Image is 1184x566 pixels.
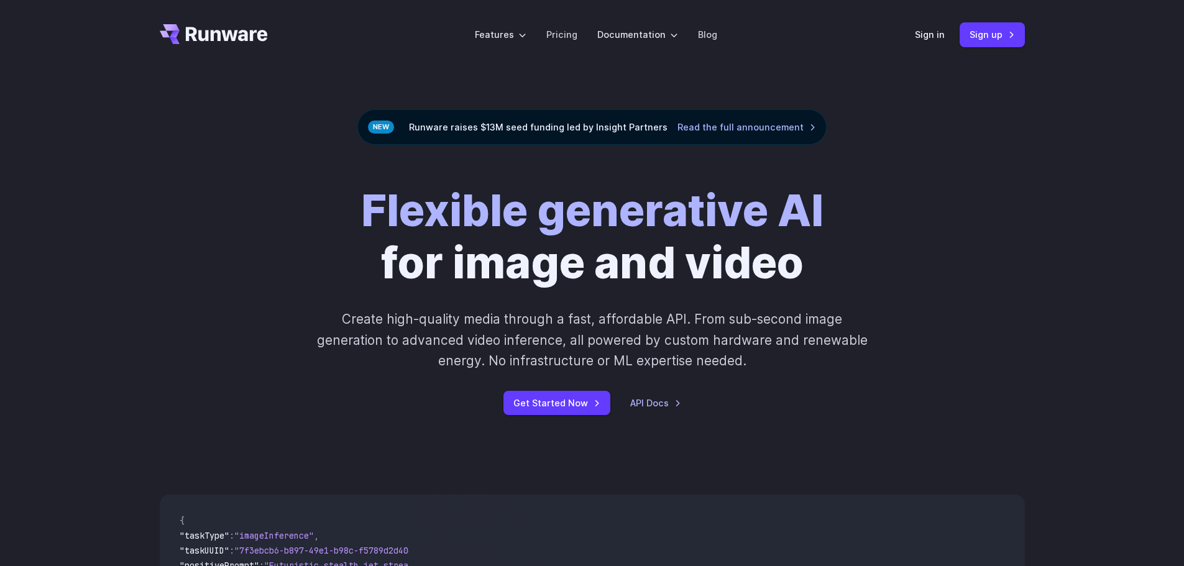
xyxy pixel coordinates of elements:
[630,396,681,410] a: API Docs
[234,530,314,541] span: "imageInference"
[915,27,945,42] a: Sign in
[475,27,526,42] label: Features
[180,530,229,541] span: "taskType"
[180,515,185,526] span: {
[546,27,577,42] a: Pricing
[960,22,1025,47] a: Sign up
[677,120,816,134] a: Read the full announcement
[698,27,717,42] a: Blog
[314,530,319,541] span: ,
[180,545,229,556] span: "taskUUID"
[503,391,610,415] a: Get Started Now
[229,545,234,556] span: :
[160,24,268,44] a: Go to /
[597,27,678,42] label: Documentation
[234,545,423,556] span: "7f3ebcb6-b897-49e1-b98c-f5789d2d40d7"
[361,184,824,237] strong: Flexible generative AI
[229,530,234,541] span: :
[361,185,824,289] h1: for image and video
[315,309,869,371] p: Create high-quality media through a fast, affordable API. From sub-second image generation to adv...
[357,109,827,145] div: Runware raises $13M seed funding led by Insight Partners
